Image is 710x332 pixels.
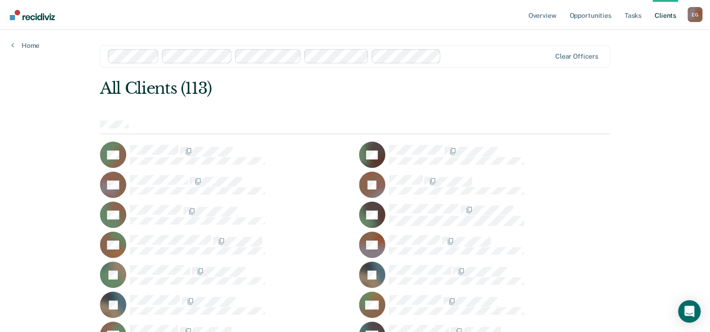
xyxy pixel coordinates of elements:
[10,10,55,20] img: Recidiviz
[687,7,702,22] button: Profile dropdown button
[11,41,39,50] a: Home
[555,53,598,60] div: Clear officers
[678,300,701,323] div: Open Intercom Messenger
[687,7,702,22] div: E G
[100,79,508,98] div: All Clients (113)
